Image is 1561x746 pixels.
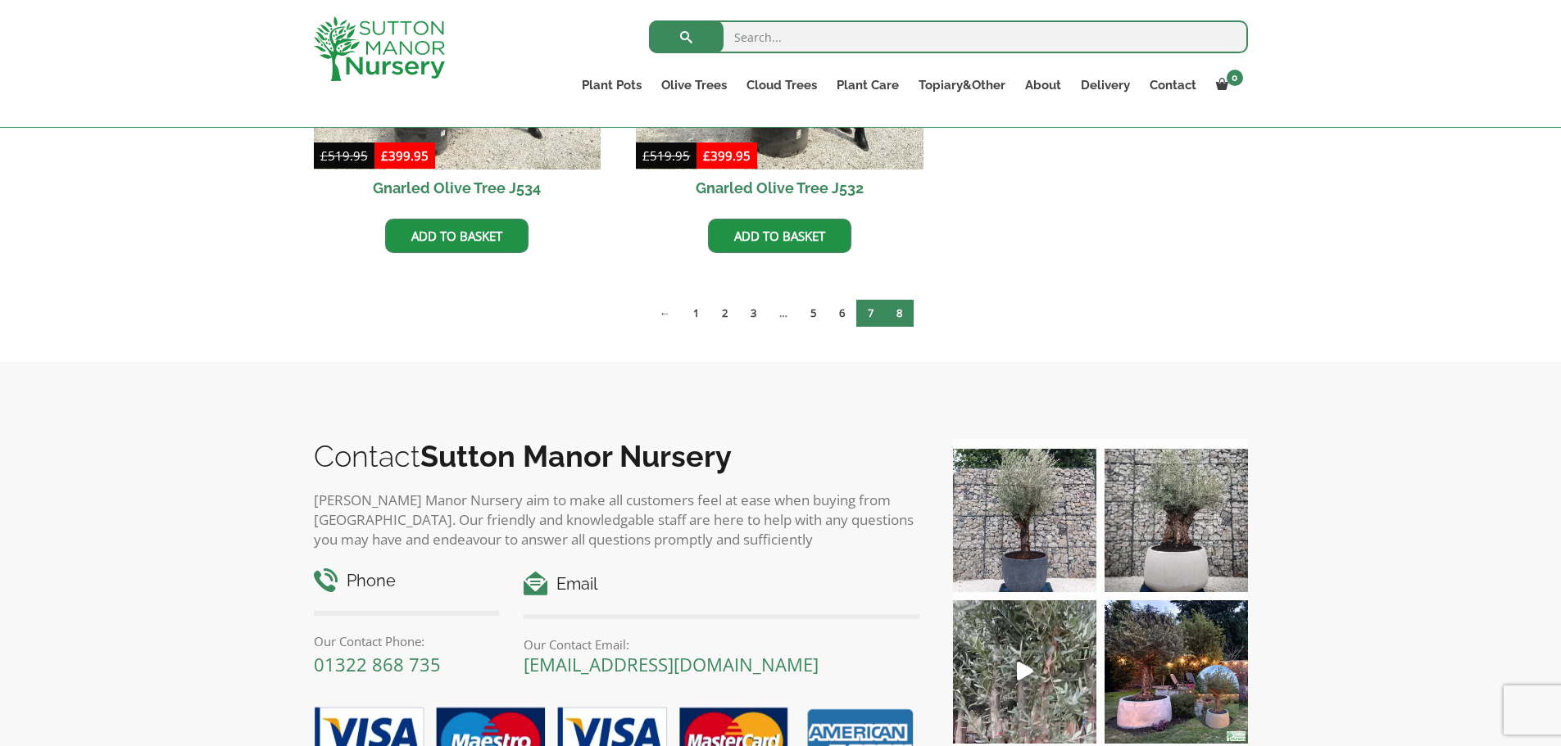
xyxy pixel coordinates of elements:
[953,600,1096,744] img: New arrivals Monday morning of beautiful olive trees 🤩🤩 The weather is beautiful this summer, gre...
[737,74,827,97] a: Cloud Trees
[320,147,328,164] span: £
[381,147,429,164] bdi: 399.95
[642,147,690,164] bdi: 519.95
[856,300,885,327] a: Page 7
[799,300,828,327] a: Page 5
[703,147,751,164] bdi: 399.95
[909,74,1015,97] a: Topiary&Other
[572,74,651,97] a: Plant Pots
[649,20,1248,53] input: Search...
[885,300,914,327] span: Page 8
[420,439,732,473] b: Sutton Manor Nursery
[1017,662,1033,680] svg: Play
[524,635,919,654] p: Our Contact Email:
[385,219,529,253] a: Add to basket: “Gnarled Olive Tree J534”
[642,147,650,164] span: £
[768,300,799,327] span: …
[1105,600,1248,744] img: “The poetry of nature is never dead” 🪴🫒 A stunning beautiful customer photo has been sent into us...
[381,147,388,164] span: £
[1206,74,1248,97] a: 0
[828,300,856,327] a: Page 6
[953,600,1096,744] a: Play
[682,300,710,327] a: Page 1
[1015,74,1071,97] a: About
[524,572,919,597] h4: Email
[703,147,710,164] span: £
[314,439,920,473] h2: Contact
[648,300,682,327] a: ←
[1105,449,1248,592] img: Check out this beauty we potted at our nursery today ❤️‍🔥 A huge, ancient gnarled Olive tree plan...
[320,147,368,164] bdi: 519.95
[524,652,819,676] a: [EMAIL_ADDRESS][DOMAIN_NAME]
[651,74,737,97] a: Olive Trees
[314,491,920,549] p: [PERSON_NAME] Manor Nursery aim to make all customers feel at ease when buying from [GEOGRAPHIC_D...
[314,299,1248,333] nav: Product Pagination
[1140,74,1206,97] a: Contact
[739,300,768,327] a: Page 3
[953,449,1096,592] img: A beautiful multi-stem Spanish Olive tree potted in our luxurious fibre clay pots 😍😍
[1227,70,1243,86] span: 0
[708,219,851,253] a: Add to basket: “Gnarled Olive Tree J532”
[314,170,601,206] h2: Gnarled Olive Tree J534
[710,300,739,327] a: Page 2
[314,568,500,594] h4: Phone
[314,652,441,676] a: 01322 868 735
[827,74,909,97] a: Plant Care
[314,16,445,81] img: logo
[314,631,500,651] p: Our Contact Phone:
[636,170,923,206] h2: Gnarled Olive Tree J532
[1071,74,1140,97] a: Delivery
